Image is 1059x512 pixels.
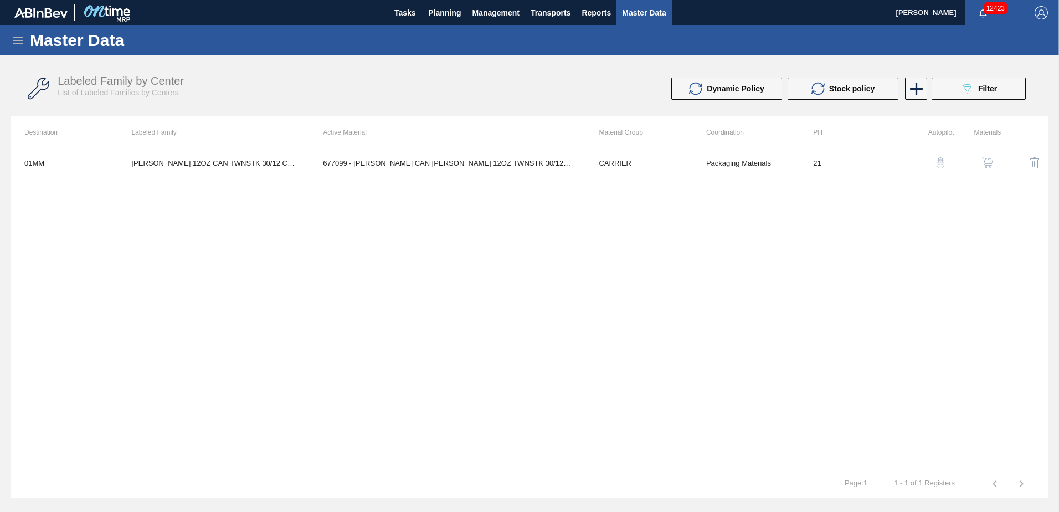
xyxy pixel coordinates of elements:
img: shopping-cart-icon [982,157,993,168]
td: 01MM [11,149,118,177]
th: Labeled Family [118,116,310,149]
img: Logout [1035,6,1048,19]
span: Tasks [393,6,417,19]
th: PH [800,116,907,149]
span: 12423 [984,2,1007,14]
div: View Materials [959,150,1001,176]
td: [PERSON_NAME] 12OZ CAN TWNSTK 30/12 CAN [118,149,310,177]
th: Active Material [310,116,585,149]
div: New labeled family by center [904,78,926,100]
td: 677099 - [PERSON_NAME] CAN [PERSON_NAME] 12OZ TWNSTK 30/12 CAN 0724 [310,149,585,177]
button: auto-pilot-icon [927,150,954,176]
div: Autopilot Configuration [913,150,954,176]
button: shopping-cart-icon [974,150,1001,176]
button: Dynamic Policy [671,78,782,100]
span: Master Data [622,6,666,19]
span: Dynamic Policy [707,84,764,93]
th: Materials [954,116,1001,149]
td: 21 [800,149,907,177]
div: Delete Labeled Family X Center [1006,150,1048,176]
span: List of Labeled Families by Centers [58,88,179,97]
div: Filter labeled family by center [926,78,1031,100]
th: Material Group [585,116,692,149]
th: Destination [11,116,118,149]
button: Notifications [965,5,1001,21]
td: CARRIER [585,149,692,177]
span: Transports [531,6,570,19]
span: Planning [428,6,461,19]
td: 1 - 1 of 1 Registers [881,470,968,488]
button: Stock policy [788,78,898,100]
div: Update Dynamic Policy [671,78,788,100]
h1: Master Data [30,34,227,47]
img: auto-pilot-icon [935,157,946,168]
div: Update stock policy [788,78,904,100]
button: Filter [932,78,1026,100]
span: Stock policy [829,84,875,93]
span: Filter [978,84,997,93]
span: Reports [582,6,611,19]
th: Coordination [693,116,800,149]
td: Page : 1 [831,470,881,488]
img: TNhmsLtSVTkK8tSr43FrP2fwEKptu5GPRR3wAAAABJRU5ErkJggg== [14,8,68,18]
span: Management [472,6,520,19]
img: delete-icon [1028,156,1041,170]
td: Packaging Materials [693,149,800,177]
th: Autopilot [907,116,954,149]
button: delete-icon [1021,150,1048,176]
span: Labeled Family by Center [58,75,184,87]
